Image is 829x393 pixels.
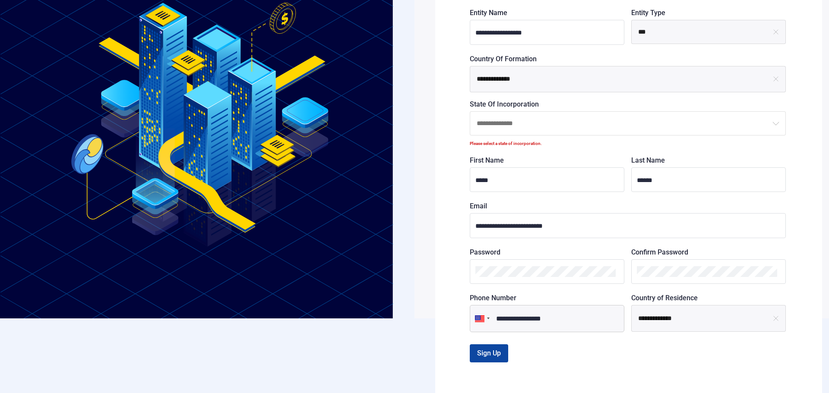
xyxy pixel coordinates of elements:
[470,100,539,108] span: State Of Incorporation
[470,344,508,362] button: Sign Up
[766,66,786,93] button: clear selection
[631,248,688,256] span: Confirm Password
[631,156,665,164] span: Last Name
[631,9,665,17] span: Entity Type
[766,20,786,44] button: clear selection
[470,294,516,302] span: Phone Number
[470,141,542,146] span: Please select a state of incorporation.
[470,305,492,332] div: United States: + 1
[470,55,537,63] span: Country Of Formation
[766,111,786,135] button: open menu
[470,156,504,164] span: First Name
[477,349,501,357] span: Sign Up
[766,305,786,332] button: clear selection
[470,248,500,256] span: Password
[470,202,487,210] span: Email
[631,294,698,302] span: Country of Residence
[470,9,507,17] span: Entity Name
